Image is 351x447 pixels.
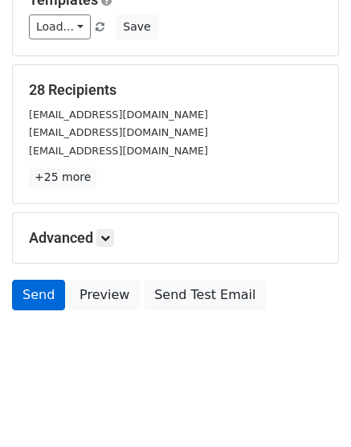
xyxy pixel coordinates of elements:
a: Send [12,280,65,310]
h5: 28 Recipients [29,81,322,99]
button: Save [116,14,157,39]
small: [EMAIL_ADDRESS][DOMAIN_NAME] [29,109,208,121]
a: +25 more [29,167,96,187]
small: [EMAIL_ADDRESS][DOMAIN_NAME] [29,126,208,138]
a: Preview [69,280,140,310]
h5: Advanced [29,229,322,247]
a: Send Test Email [144,280,266,310]
small: [EMAIL_ADDRESS][DOMAIN_NAME] [29,145,208,157]
a: Load... [29,14,91,39]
